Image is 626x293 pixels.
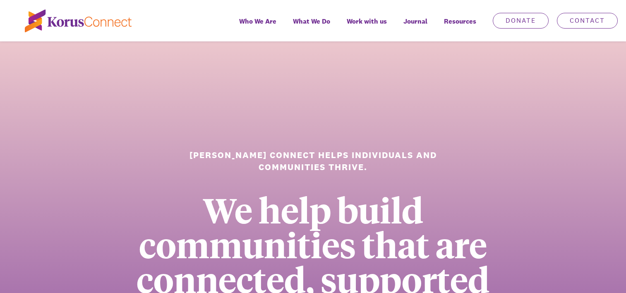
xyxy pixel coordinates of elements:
img: korus-connect%2Fc5177985-88d5-491d-9cd7-4a1febad1357_logo.svg [25,10,132,32]
a: What We Do [285,12,338,41]
a: Work with us [338,12,395,41]
a: Contact [557,13,618,29]
span: What We Do [293,15,330,27]
div: Resources [436,12,484,41]
h1: [PERSON_NAME] Connect helps individuals and communities thrive. [180,149,446,173]
span: Work with us [347,15,387,27]
span: Journal [403,15,427,27]
a: Donate [493,13,549,29]
a: Who We Are [231,12,285,41]
a: Journal [395,12,436,41]
span: Who We Are [239,15,276,27]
